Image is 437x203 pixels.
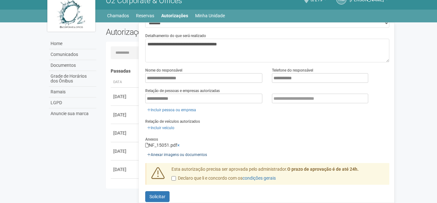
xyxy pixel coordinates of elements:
a: Ramais [49,87,96,98]
a: × [177,143,179,148]
h2: Autorizações [106,27,243,37]
a: Documentos [49,60,96,71]
a: Incluir veículo [145,124,176,131]
a: LGPD [49,98,96,108]
a: Autorizações [161,11,188,20]
div: [DATE] [113,148,137,154]
label: Declaro que li e concordo com os [171,175,276,182]
div: Esta autorização precisa ser aprovada pelo administrador. [167,166,389,185]
a: Grade de Horários dos Ônibus [49,71,96,87]
h4: Passadas [111,69,385,74]
th: Data [111,77,139,88]
a: Minha Unidade [195,11,225,20]
strong: O prazo de aprovação é de até 24h. [287,167,359,172]
button: Solicitar [145,191,170,202]
div: [DATE] [113,166,137,173]
a: condições gerais [242,176,276,181]
div: NF_15051.pdf [145,142,389,148]
label: Relação de veículos autorizados [145,119,200,124]
a: Home [49,38,96,49]
a: Incluir pessoa ou empresa [145,106,198,113]
label: Nome do responsável [145,67,182,73]
div: [DATE] [113,112,137,118]
a: Anuncie sua marca [49,108,96,119]
label: Detalhamento do que será realizado [145,33,206,39]
a: Comunicados [49,49,96,60]
span: Solicitar [149,194,165,199]
label: Telefone do responsável [272,67,313,73]
a: Chamados [107,11,129,20]
a: Reservas [136,11,154,20]
div: [DATE] [113,93,137,100]
a: Anexar imagens ou documentos [145,151,209,158]
div: [DATE] [113,130,137,136]
label: Relação de pessoas e empresas autorizadas [145,88,220,94]
input: Declaro que li e concordo com oscondições gerais [171,176,176,181]
label: Anexos [145,137,158,142]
